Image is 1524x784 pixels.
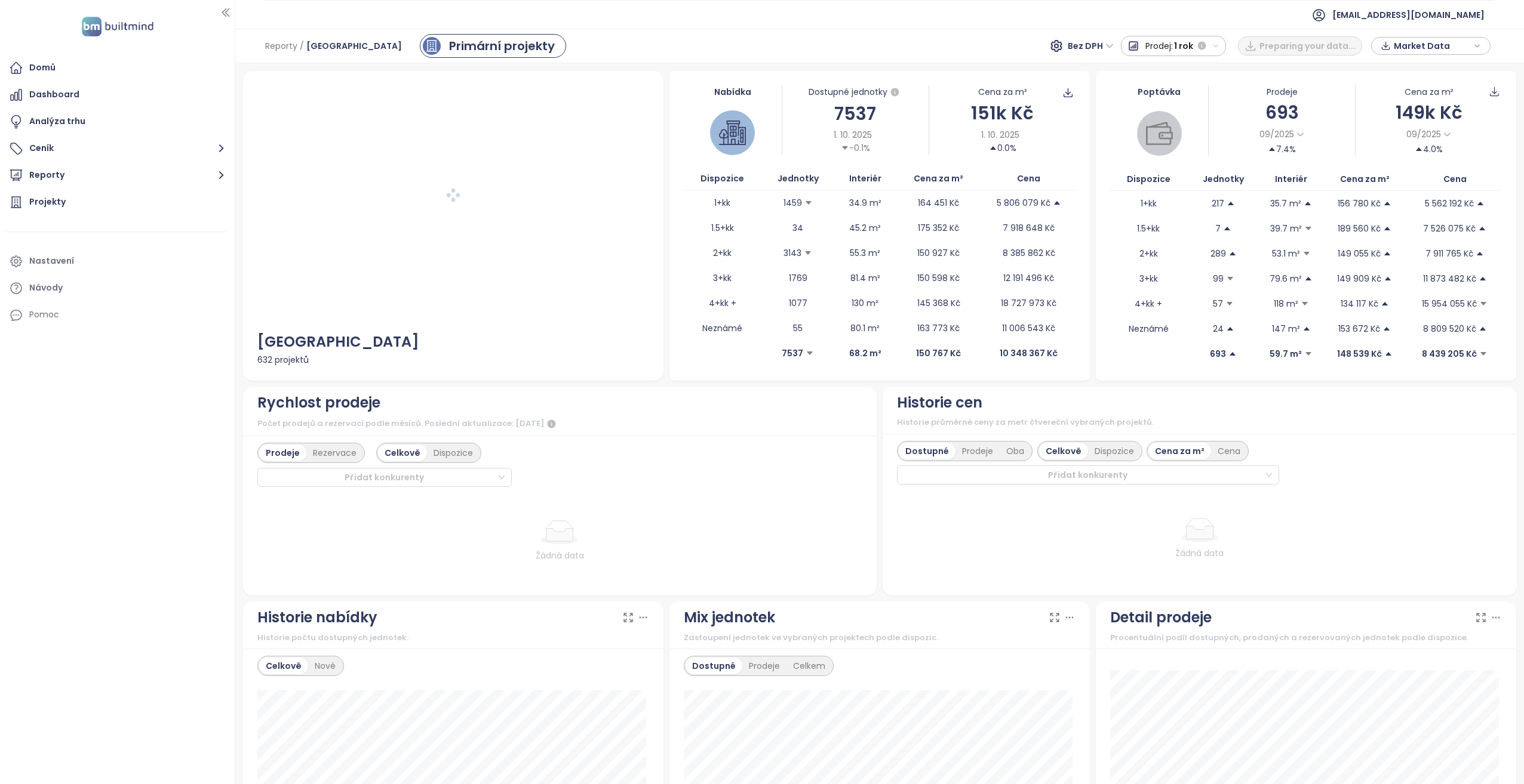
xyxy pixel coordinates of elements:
div: Cena za m² [1405,85,1454,98]
span: caret-down [1479,350,1488,358]
div: Dispozice [1088,443,1141,459]
p: 34 [792,221,803,234]
span: caret-down [1304,224,1313,233]
th: Interiér [1260,168,1322,191]
button: Preparing your data... [1238,36,1362,55]
p: 12 191 496 Kč [1003,271,1054,285]
div: Dispozice [427,445,480,461]
div: Zastoupení jednotek ve vybraných projektech podle dispozic. [684,632,1076,644]
a: Nastavení [6,249,229,273]
span: caret-up [1053,199,1061,207]
p: 175 352 Kč [918,221,959,234]
span: caret-up [1383,249,1391,258]
p: 150 927 Kč [917,246,960,260]
p: 5 562 192 Kč [1425,197,1474,210]
p: 79.6 m² [1270,272,1302,285]
p: 149 055 Kč [1338,247,1381,260]
span: caret-down [804,199,813,207]
div: 7537 [782,100,929,128]
td: 3+kk [684,266,761,291]
p: 81.4 m² [850,271,880,285]
span: caret-up [1479,274,1487,283]
p: 289 [1210,247,1226,260]
span: caret-up [1415,145,1423,153]
div: Prodeje [955,443,1000,459]
p: 153 672 Kč [1338,322,1380,335]
div: 0.0% [989,141,1016,155]
span: / [300,35,304,57]
p: 145 368 Kč [917,297,960,310]
span: caret-up [1381,300,1389,308]
span: caret-up [1304,199,1312,208]
a: Návody [6,276,229,300]
span: caret-down [806,349,814,357]
span: caret-up [1476,199,1485,208]
p: 150 598 Kč [917,271,960,285]
div: Cena za m² [1148,443,1211,459]
p: 55.3 m² [850,246,880,260]
p: 149 909 Kč [1337,272,1381,285]
span: 1. 10. 2025 [981,128,1019,141]
div: [GEOGRAPHIC_DATA] [257,331,649,353]
p: 1459 [783,196,802,209]
span: caret-down [1302,249,1311,258]
p: 156 780 Kč [1338,197,1381,210]
span: caret-down [1479,300,1488,308]
p: 7 [1215,222,1221,235]
div: Detail prodeje [1110,606,1212,629]
div: 7.4% [1268,143,1296,156]
span: caret-down [841,144,849,152]
div: Pomoc [29,307,59,322]
span: caret-up [1479,325,1487,333]
span: caret-up [1383,224,1391,233]
div: 693 [1209,98,1355,126]
div: -0.1% [841,141,870,155]
img: logo [78,14,157,39]
p: 55 [793,322,803,335]
div: Primární projekty [449,37,555,55]
a: Dashboard [6,83,229,107]
p: 118 m² [1274,297,1298,310]
a: Domů [6,56,229,80]
div: Celkově [1039,443,1088,459]
p: 130 m² [852,297,878,310]
div: Celkově [259,658,308,674]
a: Analýza trhu [6,110,229,134]
div: Dashboard [29,87,79,102]
span: caret-up [1223,224,1231,233]
span: [GEOGRAPHIC_DATA] [306,35,402,57]
div: Počet prodejů a rezervací podle měsíců. Poslední aktualizace: [DATE] [257,416,863,431]
span: 1 rok [1174,35,1193,57]
div: Historie průměrné ceny za metr čtvereční vybraných projektů. [897,416,1503,428]
button: Reporty [6,163,229,187]
p: 11 873 482 Kč [1423,272,1476,285]
div: Celkem [786,658,832,674]
div: Žádná data [292,549,828,562]
p: 1077 [789,297,807,310]
span: caret-up [1302,325,1311,333]
div: Dostupné [899,443,955,459]
p: 147 m² [1272,322,1300,335]
p: 53.1 m² [1272,247,1300,260]
p: 99 [1213,272,1224,285]
span: caret-up [1228,350,1237,358]
div: Mix jednotek [684,606,775,629]
p: 217 [1212,197,1224,210]
span: caret-up [1304,274,1313,283]
div: Pomoc [6,303,229,327]
p: 80.1 m² [850,322,880,335]
div: Návody [29,280,63,295]
td: 2+kk [1110,241,1187,266]
span: Reporty [265,35,297,57]
p: 68.2 m² [849,347,881,360]
p: 150 767 Kč [916,347,961,360]
span: caret-up [1227,199,1235,208]
span: 09/2025 [1259,128,1294,141]
div: Nové [308,658,342,674]
span: caret-up [1226,325,1234,333]
span: Preparing your data... [1259,39,1356,53]
div: Analýza trhu [29,114,85,129]
span: Prodej: [1145,35,1173,57]
p: 163 773 Kč [917,322,960,335]
div: Dostupné jednotky [782,85,929,100]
